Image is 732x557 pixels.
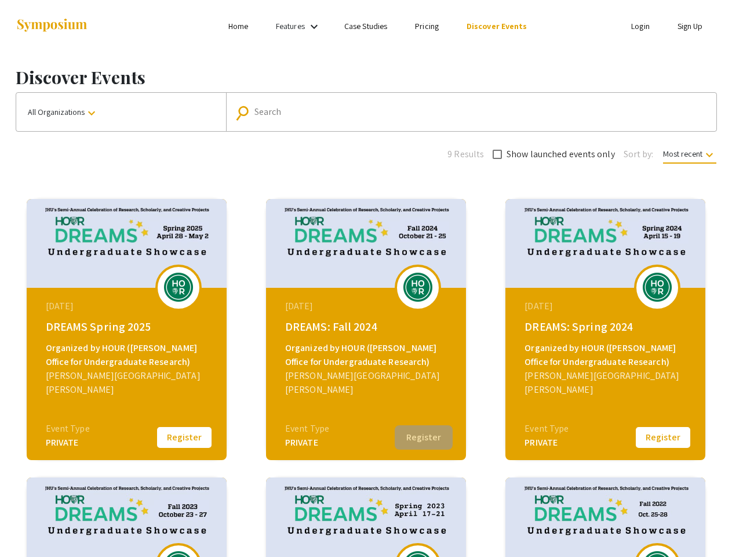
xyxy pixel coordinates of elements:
h1: Discover Events [16,67,717,88]
img: dreams-fall-2024_eventCoverPhoto_0caa39__thumb.jpg [266,199,466,288]
a: Home [228,21,248,31]
button: Register [395,425,453,450]
a: Pricing [415,21,439,31]
div: Organized by HOUR ([PERSON_NAME] Office for Undergraduate Research) [46,341,210,369]
span: Show launched events only [507,147,615,161]
img: Symposium by ForagerOne [16,18,88,34]
div: PRIVATE [46,436,90,450]
div: DREAMS: Spring 2024 [525,318,689,335]
div: [DATE] [46,299,210,313]
div: Event Type [285,422,329,436]
a: Login [631,21,650,31]
div: Organized by HOUR ([PERSON_NAME] Office for Undergraduate Research) [525,341,689,369]
div: [PERSON_NAME][GEOGRAPHIC_DATA][PERSON_NAME] [525,369,689,397]
div: Organized by HOUR ([PERSON_NAME] Office for Undergraduate Research) [285,341,450,369]
span: All Organizations [28,107,99,117]
img: dreams-fall-2024_eventLogo_ff6658_.png [400,273,435,302]
a: Case Studies [344,21,387,31]
div: Event Type [46,422,90,436]
span: Sort by: [624,147,654,161]
img: dreams-spring-2024_eventLogo_346f6f_.png [640,273,675,302]
div: Event Type [525,422,569,436]
button: Most recent [654,143,726,164]
div: [DATE] [285,299,450,313]
a: Sign Up [678,21,703,31]
div: PRIVATE [525,436,569,450]
mat-icon: Expand Features list [307,20,321,34]
mat-icon: keyboard_arrow_down [702,148,716,162]
div: DREAMS Spring 2025 [46,318,210,335]
img: dreams-spring-2025_eventCoverPhoto_df4d26__thumb.jpg [27,199,227,288]
span: 9 Results [447,147,484,161]
iframe: Chat [9,505,49,548]
span: Most recent [663,149,716,164]
a: Features [276,21,305,31]
img: dreams-spring-2024_eventCoverPhoto_ffb700__thumb.jpg [505,199,705,288]
button: All Organizations [16,93,226,131]
img: dreams-spring-2025_eventLogo_7b54a7_.png [161,273,196,302]
div: DREAMS: Fall 2024 [285,318,450,335]
button: Register [634,425,692,450]
a: Discover Events [467,21,527,31]
mat-icon: Search [237,103,254,123]
div: [PERSON_NAME][GEOGRAPHIC_DATA][PERSON_NAME] [285,369,450,397]
mat-icon: keyboard_arrow_down [85,106,99,120]
button: Register [155,425,213,450]
div: [PERSON_NAME][GEOGRAPHIC_DATA][PERSON_NAME] [46,369,210,397]
div: PRIVATE [285,436,329,450]
div: [DATE] [525,299,689,313]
